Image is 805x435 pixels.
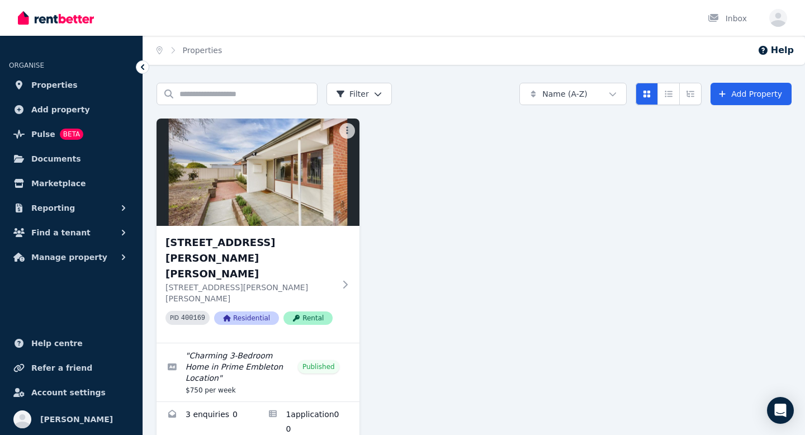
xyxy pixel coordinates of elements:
span: Marketplace [31,177,86,190]
img: 20 Sudlow St, Embleton [157,119,359,226]
code: 400169 [181,314,205,322]
span: Filter [336,88,369,100]
a: Properties [183,46,222,55]
a: Documents [9,148,134,170]
a: Account settings [9,381,134,404]
button: Manage property [9,246,134,268]
span: Find a tenant [31,226,91,239]
a: Help centre [9,332,134,354]
a: Properties [9,74,134,96]
span: Help centre [31,337,83,350]
span: Reporting [31,201,75,215]
a: Add property [9,98,134,121]
span: Refer a friend [31,361,92,375]
a: Edit listing: Charming 3-Bedroom Home in Prime Embleton Location [157,343,359,401]
h3: [STREET_ADDRESS][PERSON_NAME][PERSON_NAME] [165,235,335,282]
a: Refer a friend [9,357,134,379]
div: Inbox [708,13,747,24]
span: Pulse [31,127,55,141]
span: ORGANISE [9,62,44,69]
a: 20 Sudlow St, Embleton[STREET_ADDRESS][PERSON_NAME][PERSON_NAME][STREET_ADDRESS][PERSON_NAME][PER... [157,119,359,343]
span: Add property [31,103,90,116]
button: Reporting [9,197,134,219]
span: Residential [214,311,279,325]
span: Account settings [31,386,106,399]
span: Name (A-Z) [542,88,588,100]
button: Help [757,44,794,57]
span: Rental [283,311,333,325]
a: Add Property [711,83,792,105]
div: Open Intercom Messenger [767,397,794,424]
button: Card view [636,83,658,105]
span: Properties [31,78,78,92]
button: Expanded list view [679,83,702,105]
a: Marketplace [9,172,134,195]
button: More options [339,123,355,139]
span: Manage property [31,250,107,264]
img: RentBetter [18,10,94,26]
a: PulseBETA [9,123,134,145]
span: Documents [31,152,81,166]
button: Name (A-Z) [519,83,627,105]
button: Filter [326,83,392,105]
div: View options [636,83,702,105]
small: PID [170,315,179,321]
span: BETA [60,129,83,140]
p: [STREET_ADDRESS][PERSON_NAME][PERSON_NAME] [165,282,335,304]
nav: Breadcrumb [143,36,235,65]
button: Compact list view [657,83,680,105]
button: Find a tenant [9,221,134,244]
span: [PERSON_NAME] [40,413,113,426]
